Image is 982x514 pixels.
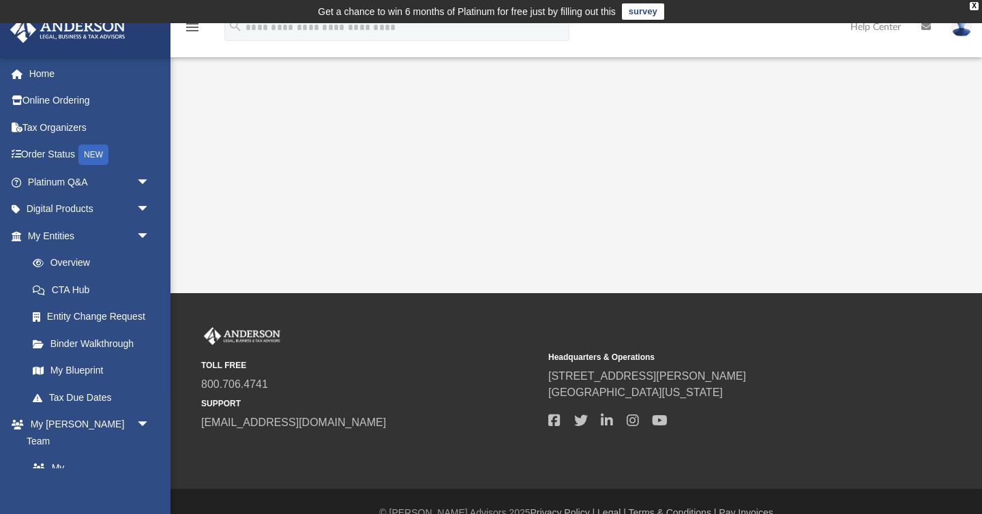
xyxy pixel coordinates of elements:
[10,60,170,87] a: Home
[201,327,283,345] img: Anderson Advisors Platinum Portal
[10,141,170,169] a: Order StatusNEW
[19,250,170,277] a: Overview
[10,114,170,141] a: Tax Organizers
[136,196,164,224] span: arrow_drop_down
[136,222,164,250] span: arrow_drop_down
[19,303,170,331] a: Entity Change Request
[184,19,200,35] i: menu
[622,3,664,20] a: survey
[548,370,746,382] a: [STREET_ADDRESS][PERSON_NAME]
[10,222,170,250] a: My Entitiesarrow_drop_down
[228,18,243,33] i: search
[201,359,539,372] small: TOLL FREE
[19,330,170,357] a: Binder Walkthrough
[19,384,170,411] a: Tax Due Dates
[10,87,170,115] a: Online Ordering
[19,276,170,303] a: CTA Hub
[19,357,164,384] a: My Blueprint
[78,145,108,165] div: NEW
[136,168,164,196] span: arrow_drop_down
[10,411,164,455] a: My [PERSON_NAME] Teamarrow_drop_down
[548,351,886,363] small: Headquarters & Operations
[201,397,539,410] small: SUPPORT
[10,196,170,223] a: Digital Productsarrow_drop_down
[10,168,170,196] a: Platinum Q&Aarrow_drop_down
[184,26,200,35] a: menu
[318,3,616,20] div: Get a chance to win 6 months of Platinum for free just by filling out this
[970,2,979,10] div: close
[548,387,723,398] a: [GEOGRAPHIC_DATA][US_STATE]
[951,17,972,37] img: User Pic
[201,417,386,428] a: [EMAIL_ADDRESS][DOMAIN_NAME]
[136,411,164,439] span: arrow_drop_down
[201,378,268,390] a: 800.706.4741
[6,16,130,43] img: Anderson Advisors Platinum Portal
